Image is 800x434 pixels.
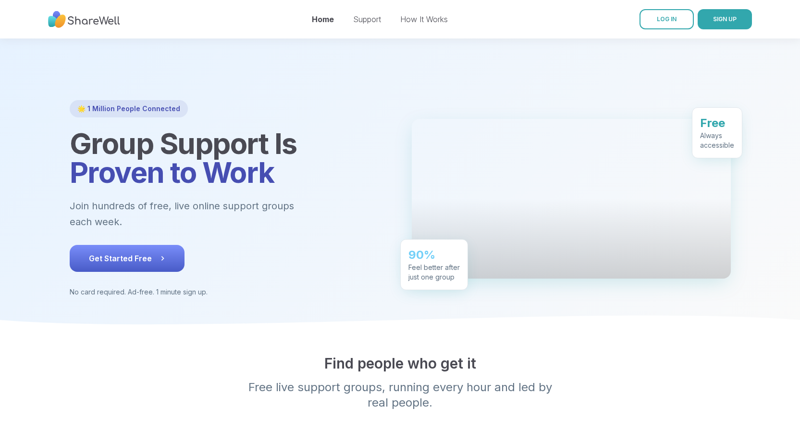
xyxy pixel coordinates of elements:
[70,245,185,272] button: Get Started Free
[698,9,752,29] button: SIGN UP
[70,287,389,297] p: No card required. Ad-free. 1 minute sign up.
[408,247,460,262] div: 90%
[353,14,381,24] a: Support
[70,155,274,190] span: Proven to Work
[700,115,734,130] div: Free
[640,9,694,29] a: LOG IN
[312,14,334,24] a: Home
[408,262,460,281] div: Feel better after just one group
[70,355,731,372] h2: Find people who get it
[216,380,585,410] p: Free live support groups, running every hour and led by real people.
[70,100,188,117] div: 🌟 1 Million People Connected
[89,253,165,264] span: Get Started Free
[400,14,448,24] a: How It Works
[70,198,346,230] p: Join hundreds of free, live online support groups each week.
[70,129,389,187] h1: Group Support Is
[700,130,734,150] div: Always accessible
[657,15,677,23] span: LOG IN
[48,6,120,33] img: ShareWell Nav Logo
[713,15,737,23] span: SIGN UP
